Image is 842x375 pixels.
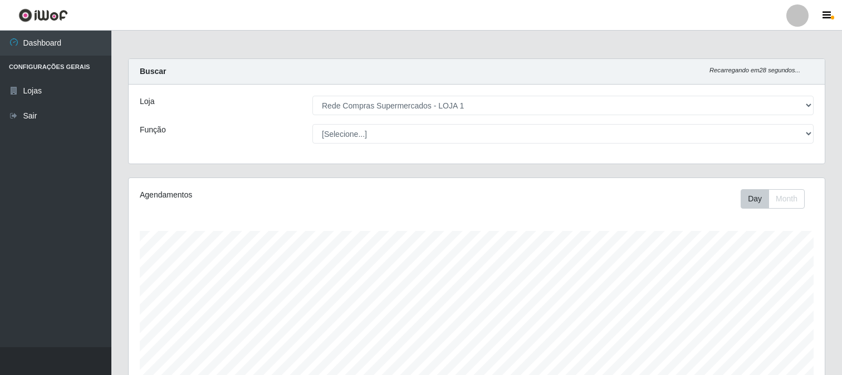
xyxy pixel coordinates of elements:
div: Agendamentos [140,189,411,201]
div: Toolbar with button groups [741,189,814,209]
strong: Buscar [140,67,166,76]
button: Month [768,189,805,209]
button: Day [741,189,769,209]
label: Função [140,124,166,136]
label: Loja [140,96,154,107]
img: CoreUI Logo [18,8,68,22]
div: First group [741,189,805,209]
i: Recarregando em 28 segundos... [709,67,800,73]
